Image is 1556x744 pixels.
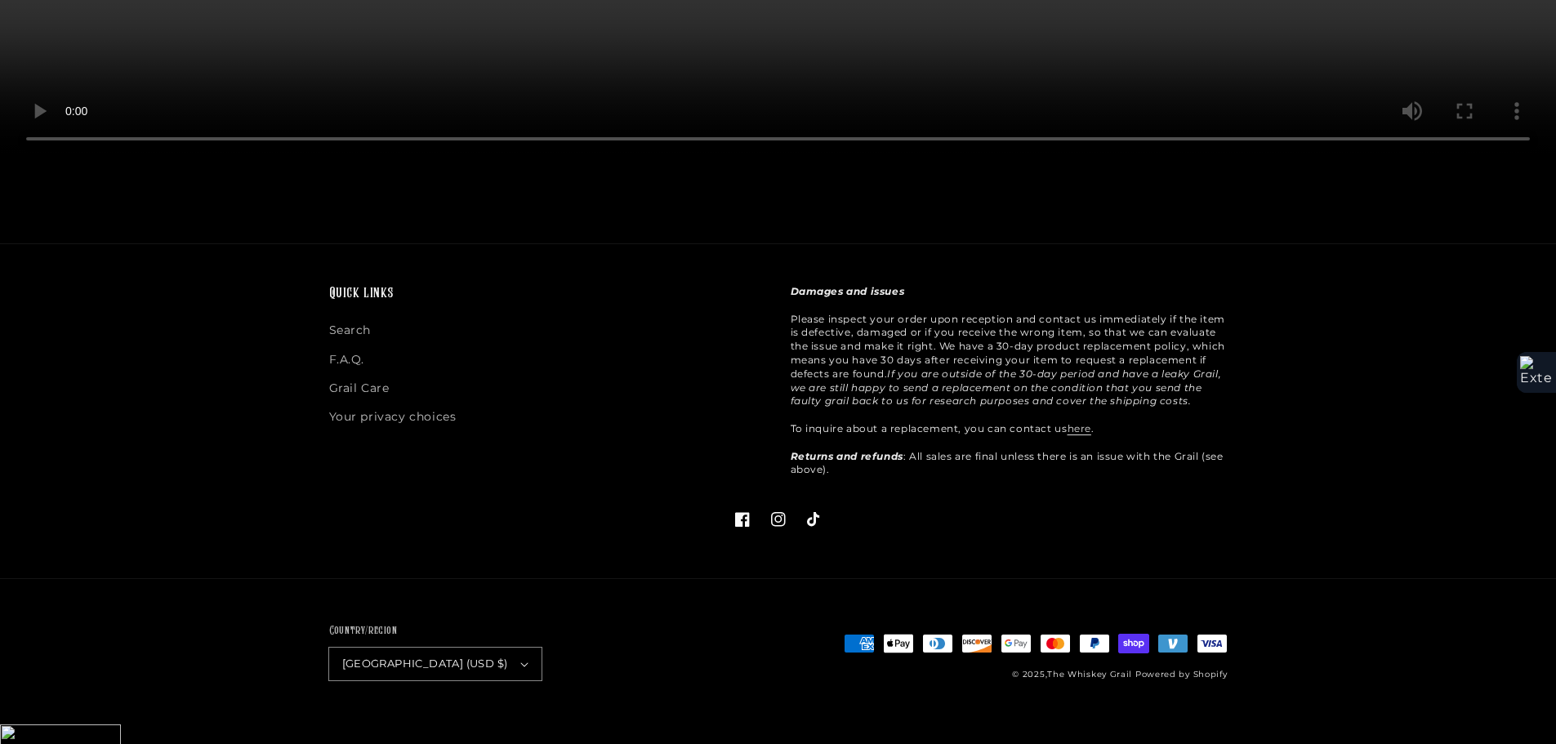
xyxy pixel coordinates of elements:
p: Please inspect your order upon reception and contact us immediately if the item is defective, dam... [791,285,1228,477]
strong: Damages and issues [791,285,905,297]
a: here [1068,422,1091,434]
a: Your privacy choices [329,403,457,431]
a: Search [329,320,372,345]
small: © 2025, [1012,669,1132,679]
a: Powered by Shopify [1135,669,1228,679]
button: [GEOGRAPHIC_DATA] (USD $) [329,648,542,680]
a: The Whiskey Grail [1047,669,1132,679]
a: F.A.Q. [329,345,365,374]
strong: Returns and refunds [791,450,903,462]
h2: Country/region [329,623,542,639]
em: If you are outside of the 30-day period and have a leaky Grail, we are still happy to send a repl... [791,368,1222,408]
img: Extension Icon [1520,356,1553,389]
a: Grail Care [329,374,390,403]
h2: Quick links [329,285,766,304]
